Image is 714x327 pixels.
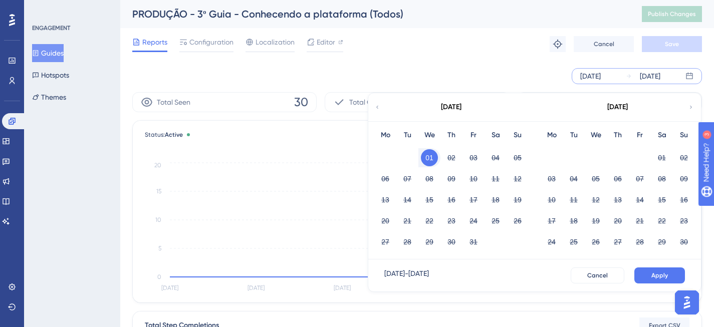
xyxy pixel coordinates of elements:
span: Editor [317,36,335,48]
button: 20 [377,212,394,229]
span: Apply [651,271,668,279]
button: 18 [487,191,504,208]
button: 15 [653,191,670,208]
tspan: 10 [155,216,161,223]
button: 21 [399,212,416,229]
button: 26 [509,212,526,229]
span: Configuration [189,36,233,48]
div: [DATE] [640,70,660,82]
div: Th [607,129,629,141]
tspan: [DATE] [248,284,265,291]
button: 28 [399,233,416,250]
button: Apply [634,267,685,283]
div: [DATE] [580,70,601,82]
div: Mo [374,129,396,141]
button: 19 [587,212,604,229]
button: 13 [377,191,394,208]
button: 23 [443,212,460,229]
tspan: 20 [154,162,161,169]
button: Cancel [574,36,634,52]
span: Publish Changes [648,10,696,18]
span: Total Seen [157,96,190,108]
button: Save [642,36,702,52]
button: 29 [421,233,438,250]
button: 06 [609,170,626,187]
button: 02 [443,149,460,166]
button: 24 [543,233,560,250]
button: Publish Changes [642,6,702,22]
button: 15 [421,191,438,208]
span: Status: [145,131,183,139]
button: 09 [443,170,460,187]
button: 14 [399,191,416,208]
span: Localization [256,36,295,48]
div: [DATE] [441,101,461,113]
tspan: 0 [157,273,161,280]
div: We [585,129,607,141]
button: 31 [465,233,482,250]
span: 30 [294,94,308,110]
button: 01 [653,149,670,166]
button: 08 [653,170,670,187]
button: 30 [443,233,460,250]
button: 16 [443,191,460,208]
button: 13 [609,191,626,208]
div: [DATE] [607,101,628,113]
div: Sa [485,129,507,141]
button: 19 [509,191,526,208]
button: 01 [421,149,438,166]
div: Tu [396,129,418,141]
button: 28 [631,233,648,250]
div: 3 [70,5,73,13]
button: Cancel [571,267,624,283]
button: 18 [565,212,582,229]
div: ENGAGEMENT [32,24,70,32]
div: Mo [541,129,563,141]
button: 10 [543,191,560,208]
button: 22 [653,212,670,229]
button: Guides [32,44,64,62]
div: Fr [629,129,651,141]
div: Su [673,129,695,141]
button: 30 [675,233,692,250]
button: 12 [509,170,526,187]
button: 05 [587,170,604,187]
button: 11 [565,191,582,208]
button: 25 [487,212,504,229]
button: 03 [465,149,482,166]
span: Total Completion [349,96,404,108]
span: Cancel [587,271,608,279]
button: 07 [631,170,648,187]
button: 17 [465,191,482,208]
button: 12 [587,191,604,208]
button: 20 [609,212,626,229]
button: 04 [565,170,582,187]
button: 17 [543,212,560,229]
button: 27 [609,233,626,250]
button: 24 [465,212,482,229]
button: 26 [587,233,604,250]
iframe: UserGuiding AI Assistant Launcher [672,287,702,317]
button: 14 [631,191,648,208]
button: 27 [377,233,394,250]
span: Cancel [594,40,614,48]
button: 23 [675,212,692,229]
div: Fr [462,129,485,141]
div: Sa [651,129,673,141]
button: 03 [543,170,560,187]
div: Su [507,129,529,141]
button: Themes [32,88,66,106]
span: Save [665,40,679,48]
button: 11 [487,170,504,187]
button: 22 [421,212,438,229]
tspan: 15 [156,188,161,195]
button: 29 [653,233,670,250]
button: 09 [675,170,692,187]
div: We [418,129,440,141]
button: 06 [377,170,394,187]
div: [DATE] - [DATE] [384,267,429,283]
span: Reports [142,36,167,48]
tspan: 5 [158,245,161,252]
